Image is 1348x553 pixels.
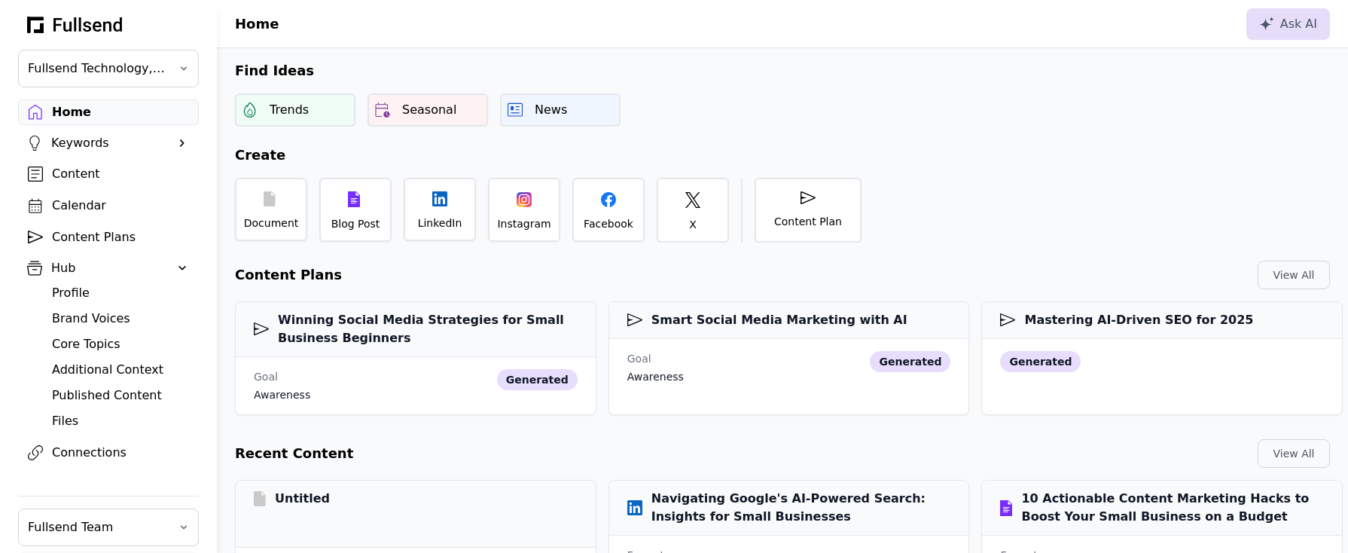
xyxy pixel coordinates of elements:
button: View All [1258,439,1330,468]
a: Home [18,99,199,125]
div: Home [52,103,189,121]
div: Calendar [52,197,189,215]
a: Profile [42,280,199,306]
a: Calendar [18,193,199,218]
span: Fullsend Technology, Inc. [28,60,168,78]
button: View All [1258,261,1330,289]
button: Fullsend Technology, Inc. [18,50,199,87]
div: X [689,217,697,232]
a: Content Plans [18,225,199,250]
div: Profile [52,284,189,302]
div: Brand Voices [52,310,189,328]
h3: Navigating Google's AI-Powered Search: Insights for Small Businesses [627,490,951,526]
a: Files [42,408,199,434]
div: Instagram [497,216,550,231]
div: Additional Context [52,361,189,379]
h3: Winning Social Media Strategies for Small Business Beginners [254,311,578,347]
h3: 10 Actionable Content Marketing Hacks to Boost Your Small Business on a Budget [1000,490,1324,526]
div: Content Plans [52,228,189,246]
a: Core Topics [42,331,199,357]
div: Keywords [51,134,166,152]
div: Seasonal [402,101,456,119]
a: Additional Context [42,357,199,383]
a: Content [18,161,199,187]
div: Published Content [52,386,189,405]
h3: Untitled [254,490,330,508]
div: Ask AI [1259,15,1317,33]
div: generated [497,369,578,390]
h2: Create [217,145,1348,166]
h3: Mastering AI-Driven SEO for 2025 [1000,311,1253,329]
h2: Recent Content [235,443,353,464]
button: Fullsend Team [18,509,199,546]
div: Content Plan [774,214,842,229]
div: View All [1270,267,1317,283]
a: Published Content [42,383,199,408]
div: Goal [627,351,684,366]
div: View All [1270,446,1317,461]
div: Trends [270,101,309,119]
h1: Home [235,14,279,35]
div: LinkedIn [418,215,462,231]
div: Connections [52,444,189,462]
div: generated [870,351,950,372]
div: Content [52,165,189,183]
h2: Find Ideas [217,60,1348,81]
div: Files [52,412,189,430]
span: Fullsend Team [28,518,168,536]
div: Blog Post [331,216,380,231]
div: Document [244,215,299,231]
div: Facebook [584,216,633,231]
div: generated [1000,351,1081,372]
a: Brand Voices [42,306,199,331]
h3: Smart Social Media Marketing with AI [627,311,907,329]
div: Goal [254,369,310,384]
h2: Content Plans [235,264,342,286]
div: awareness [254,387,310,402]
a: Connections [18,440,199,466]
div: Hub [51,259,166,277]
div: Core Topics [52,335,189,353]
button: Ask AI [1246,8,1330,40]
div: awareness [627,369,684,384]
div: News [535,101,567,119]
